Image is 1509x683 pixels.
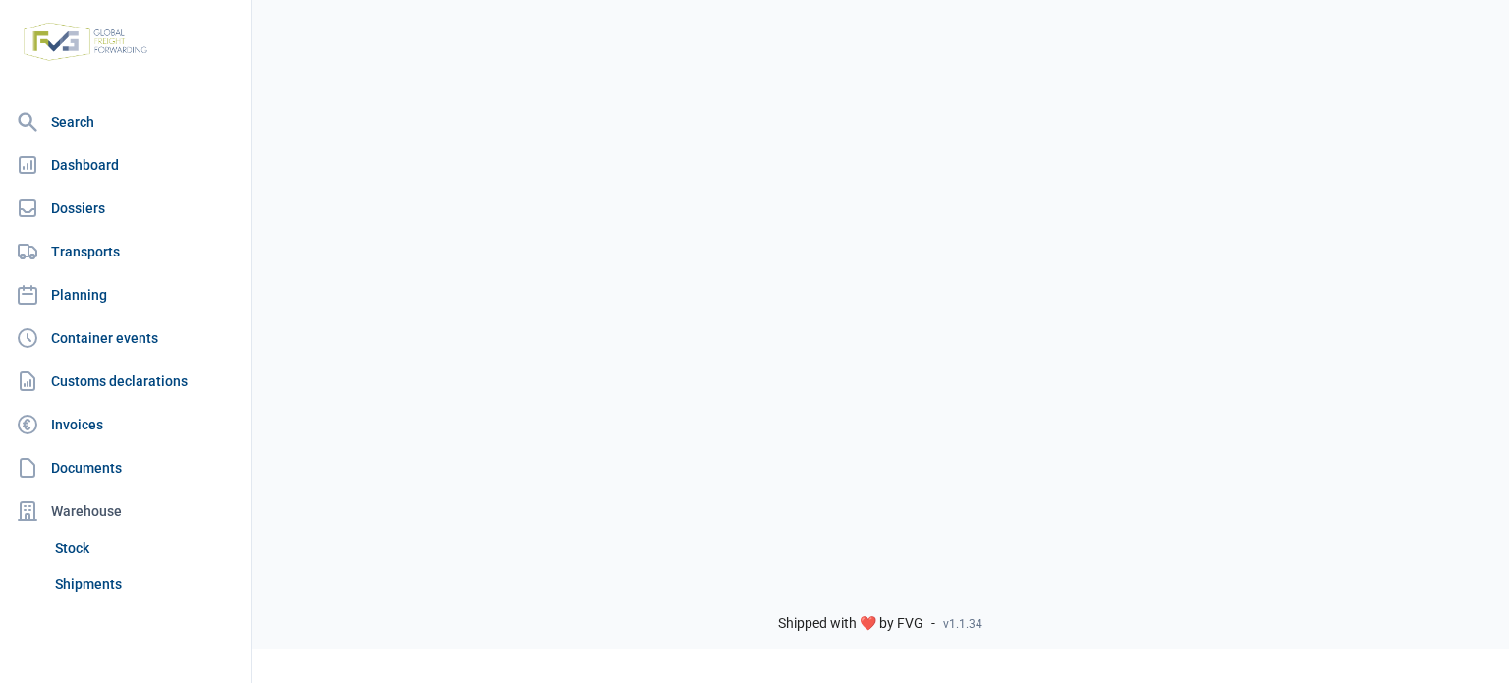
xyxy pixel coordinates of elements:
[8,102,243,142] a: Search
[8,189,243,228] a: Dossiers
[943,616,982,632] span: v1.1.34
[8,362,243,401] a: Customs declarations
[8,405,243,444] a: Invoices
[8,275,243,314] a: Planning
[8,145,243,185] a: Dashboard
[8,491,243,531] div: Warehouse
[47,531,243,566] a: Stock
[778,615,923,633] span: Shipped with ❤️ by FVG
[8,448,243,487] a: Documents
[8,232,243,271] a: Transports
[47,566,243,601] a: Shipments
[16,15,155,69] img: FVG - Global freight forwarding
[8,318,243,358] a: Container events
[931,615,935,633] span: -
